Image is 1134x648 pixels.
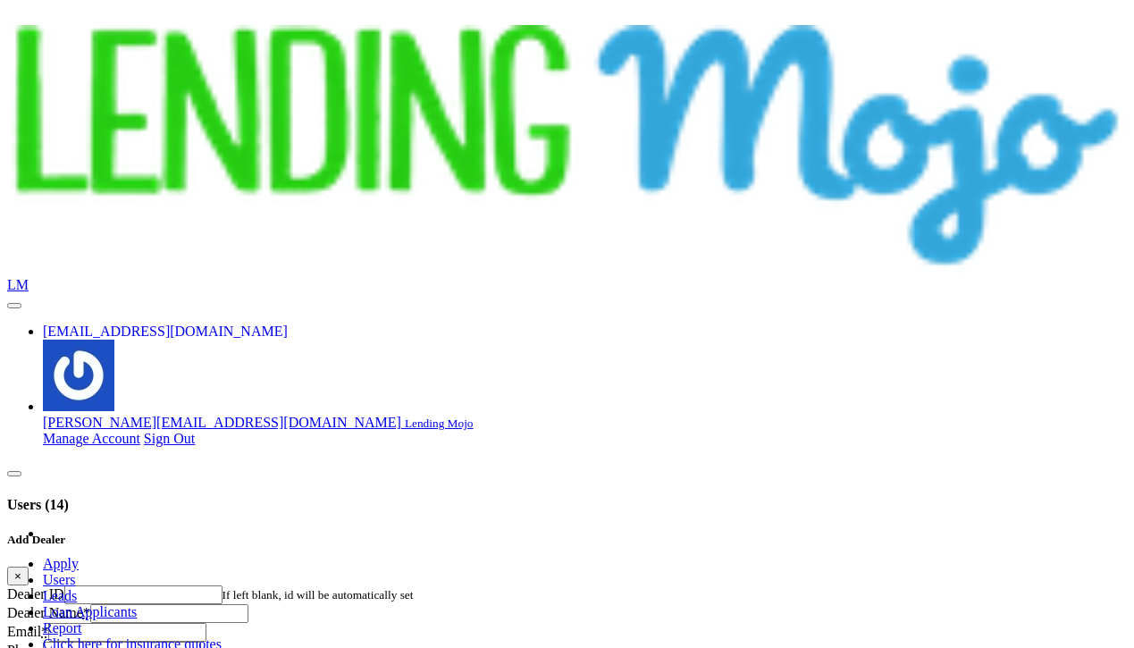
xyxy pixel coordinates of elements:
a: Leads [43,588,77,603]
a: Sign Out [144,431,195,446]
img: logo-small.png [7,25,1127,274]
a: LM [7,277,29,292]
a: Report [43,620,82,635]
a: Loan Applicants [43,604,137,619]
h5: Add Dealer [7,533,1127,547]
a: Manage Account [43,431,140,446]
span: [PERSON_NAME][EMAIL_ADDRESS][DOMAIN_NAME] [43,415,401,430]
a: Users [43,572,75,587]
a: Profile image [PERSON_NAME][EMAIL_ADDRESS][DOMAIN_NAME] Lending Mojo [43,340,1127,431]
img: Profile image [43,340,114,411]
h4: Users (14) [7,497,1127,513]
a: [EMAIL_ADDRESS][DOMAIN_NAME] [43,324,288,339]
small: If left blank, id will be automatically set [223,588,414,602]
a: Apply [43,556,79,571]
div: Profile image [PERSON_NAME][EMAIL_ADDRESS][DOMAIN_NAME] Lending Mojo [43,431,1127,447]
small: Lending Mojo [405,417,474,430]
